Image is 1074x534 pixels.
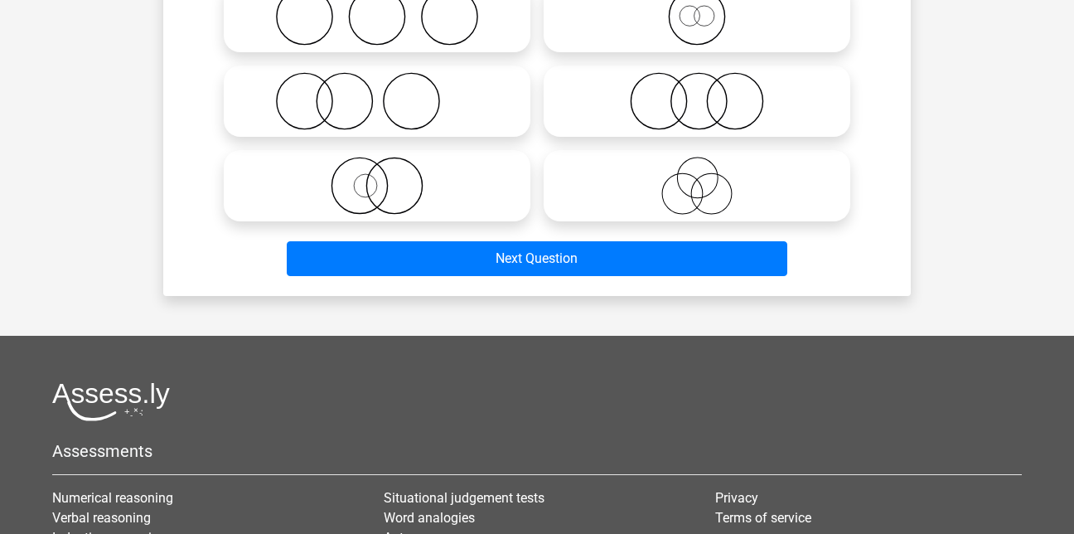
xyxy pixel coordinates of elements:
[52,510,151,526] a: Verbal reasoning
[384,490,544,506] a: Situational judgement tests
[715,510,811,526] a: Terms of service
[287,241,788,276] button: Next Question
[384,510,475,526] a: Word analogies
[52,490,173,506] a: Numerical reasoning
[715,490,758,506] a: Privacy
[52,441,1022,461] h5: Assessments
[52,382,170,421] img: Assessly logo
